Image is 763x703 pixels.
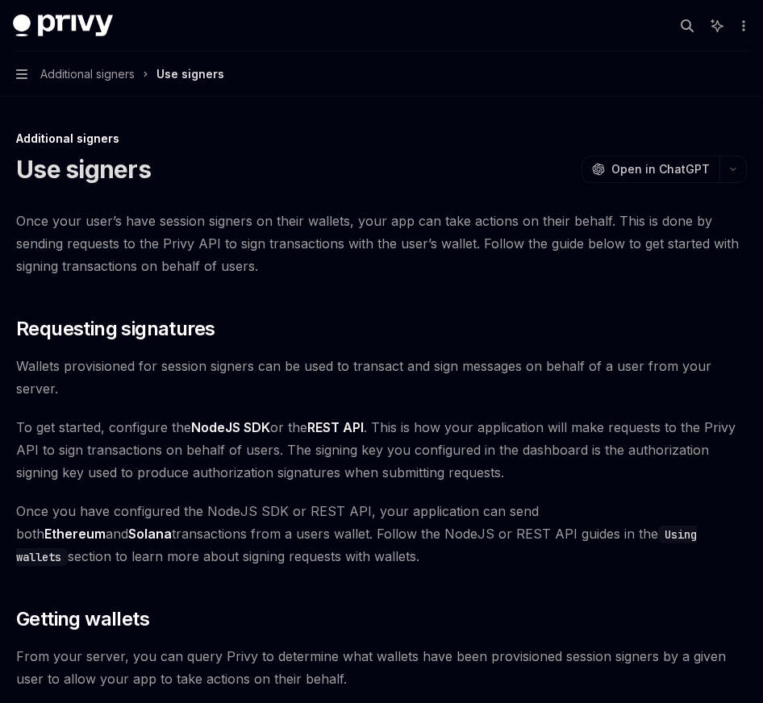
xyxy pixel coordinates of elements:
a: Ethereum [44,526,106,543]
img: dark logo [13,15,113,37]
button: Open in ChatGPT [582,156,719,183]
span: Additional signers [40,64,135,84]
h1: Use signers [16,155,151,184]
span: Getting wallets [16,606,149,632]
a: NodeJS SDK [191,419,270,436]
span: Once you have configured the NodeJS SDK or REST API, your application can send both and transacti... [16,500,747,568]
span: Open in ChatGPT [611,161,710,177]
div: Additional signers [16,131,747,147]
span: Requesting signatures [16,316,215,342]
span: To get started, configure the or the . This is how your application will make requests to the Pri... [16,416,747,484]
a: REST API [307,419,364,436]
span: Once your user’s have session signers on their wallets, your app can take actions on their behalf... [16,210,747,277]
button: More actions [734,15,750,37]
span: From your server, you can query Privy to determine what wallets have been provisioned session sig... [16,645,747,690]
a: Solana [128,526,172,543]
div: Use signers [156,64,224,84]
span: Wallets provisioned for session signers can be used to transact and sign messages on behalf of a ... [16,355,747,400]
